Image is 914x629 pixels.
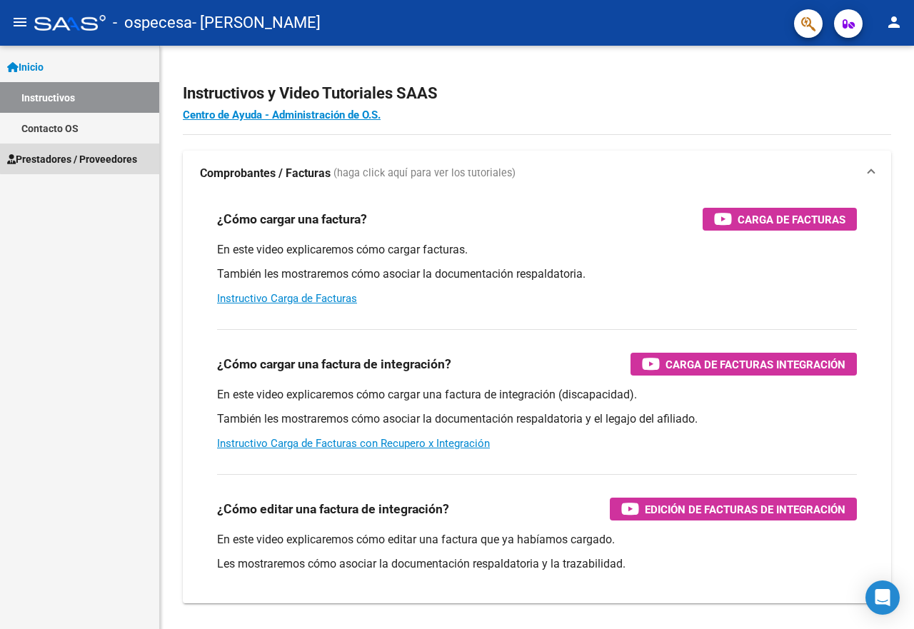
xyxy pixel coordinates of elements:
[217,437,490,450] a: Instructivo Carga de Facturas con Recupero x Integración
[865,580,900,615] div: Open Intercom Messenger
[217,209,367,229] h3: ¿Cómo cargar una factura?
[183,80,891,107] h2: Instructivos y Video Tutoriales SAAS
[703,208,857,231] button: Carga de Facturas
[200,166,331,181] strong: Comprobantes / Facturas
[217,411,857,427] p: También les mostraremos cómo asociar la documentación respaldatoria y el legajo del afiliado.
[217,354,451,374] h3: ¿Cómo cargar una factura de integración?
[217,499,449,519] h3: ¿Cómo editar una factura de integración?
[217,292,357,305] a: Instructivo Carga de Facturas
[7,59,44,75] span: Inicio
[183,151,891,196] mat-expansion-panel-header: Comprobantes / Facturas (haga click aquí para ver los tutoriales)
[333,166,516,181] span: (haga click aquí para ver los tutoriales)
[885,14,903,31] mat-icon: person
[7,151,137,167] span: Prestadores / Proveedores
[183,196,891,603] div: Comprobantes / Facturas (haga click aquí para ver los tutoriales)
[217,556,857,572] p: Les mostraremos cómo asociar la documentación respaldatoria y la trazabilidad.
[645,500,845,518] span: Edición de Facturas de integración
[217,242,857,258] p: En este video explicaremos cómo cargar facturas.
[610,498,857,520] button: Edición de Facturas de integración
[217,387,857,403] p: En este video explicaremos cómo cargar una factura de integración (discapacidad).
[11,14,29,31] mat-icon: menu
[738,211,845,228] span: Carga de Facturas
[631,353,857,376] button: Carga de Facturas Integración
[666,356,845,373] span: Carga de Facturas Integración
[217,532,857,548] p: En este video explicaremos cómo editar una factura que ya habíamos cargado.
[217,266,857,282] p: También les mostraremos cómo asociar la documentación respaldatoria.
[113,7,192,39] span: - ospecesa
[192,7,321,39] span: - [PERSON_NAME]
[183,109,381,121] a: Centro de Ayuda - Administración de O.S.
